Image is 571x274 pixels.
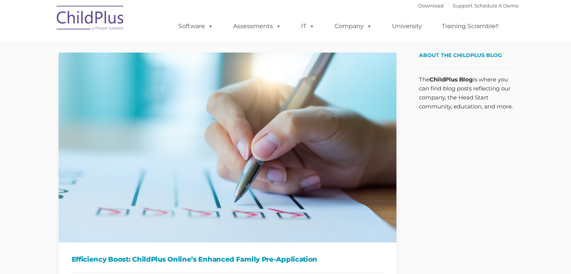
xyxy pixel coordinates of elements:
strong: ChildPlus Blog [429,76,473,83]
a: Company [327,19,380,34]
a: Software [171,19,221,34]
a: Training Scramble!! [434,19,506,34]
img: ChildPlus by Procare Solutions [53,0,128,38]
p: The is where you can find blog posts reflecting our company, the Head Start community, education,... [419,75,513,111]
a: Download [418,3,444,9]
a: Assessments [226,19,289,34]
span: About the ChildPlus Blog [419,52,502,59]
a: IT [294,19,322,34]
font: | [418,3,518,9]
a: Support [453,3,473,9]
h1: Efficiency Boost: ChildPlus Online’s Enhanced Family Pre-Application [72,254,383,265]
img: Efficiency Boost: ChildPlus Online's Enhanced Family Pre-Application Process - Streamlining Appli... [59,53,396,242]
a: Schedule A Demo [474,3,518,9]
a: University [384,19,429,34]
